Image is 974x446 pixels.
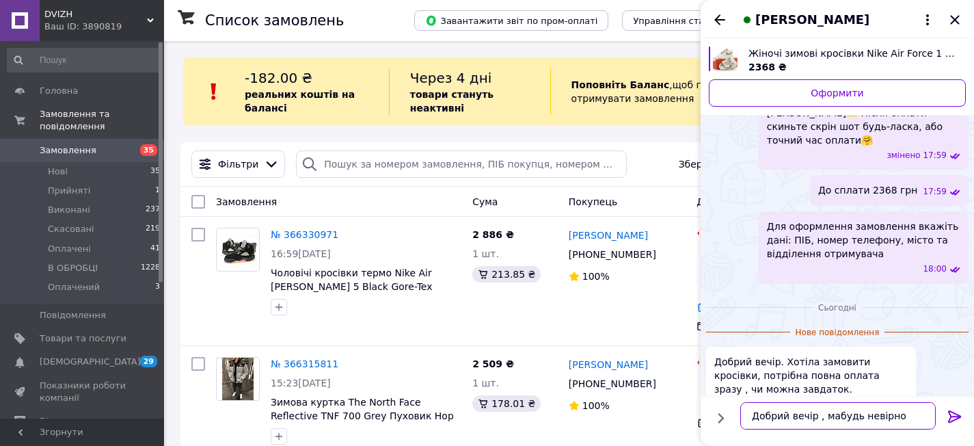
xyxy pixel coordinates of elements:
span: DVIZH [44,8,147,21]
span: Нове повідомлення [790,327,885,339]
button: Показати кнопки [712,409,729,427]
span: 1 шт. [472,378,499,389]
b: Поповніть Баланс [571,79,670,90]
span: Замовлення та повідомлення [40,108,164,133]
span: До сплати 2368 грн [818,183,918,198]
span: Покупець [569,196,617,207]
a: Оформити [709,79,966,107]
span: 100% [582,400,610,411]
span: 2368 ₴ [748,62,787,73]
span: Скасовані [48,223,94,235]
span: Відгуки [40,415,75,428]
span: 237 [146,204,160,216]
span: Показники роботи компанії [40,380,126,404]
b: товари стануть неактивні [410,89,493,114]
span: В ОБРОБЦІ [48,262,98,274]
span: Фільтри [218,157,258,171]
span: Добрий вечір. Хотіла замовити кросівки, потрібна повна оплата зразу , чи можна завдаток. [714,355,908,396]
span: [DEMOGRAPHIC_DATA] [40,356,141,368]
textarea: Добрий вечір , мабудь невірно [740,402,936,430]
a: [PERSON_NAME] [569,228,648,242]
span: 15:23[DATE] [271,378,331,389]
a: Чоловічі кросівки термо Nike Air [PERSON_NAME] 5 Black Gore-Tex [PERSON_NAME] 5 чорні нубук осінь... [271,267,450,319]
button: Закрити [947,12,963,28]
span: 219 [146,223,160,235]
button: [PERSON_NAME] [739,11,936,29]
img: 6341666538_w700_h500_zhenskie-zimnie-krossovki.jpg [713,47,738,71]
span: 2 886 ₴ [472,229,514,240]
span: 35 [140,144,157,156]
span: Прийняті [48,185,90,197]
button: Управління статусами [622,10,748,31]
span: 17:59 10.10.2025 [923,150,947,161]
img: :exclamation: [204,81,224,102]
span: 18:00 10.10.2025 [923,263,947,275]
span: 41 [150,243,160,255]
span: 16:59[DATE] [271,248,331,259]
h1: Список замовлень [205,12,344,29]
img: Фото товару [222,358,254,400]
span: Cума [472,196,498,207]
div: [PHONE_NUMBER] [566,374,659,393]
div: , щоб продовжити отримувати замовлення [550,68,814,115]
span: Нові [48,166,68,178]
img: Фото товару [217,233,259,266]
span: Завантажити звіт по пром-оплаті [425,14,597,27]
div: Ваш ID: 3890819 [44,21,164,33]
span: 2 509 ₴ [472,358,514,369]
a: Фото товару [216,357,260,401]
span: Через 4 дні [410,70,492,86]
span: змінено [887,150,923,161]
a: Переглянути товар [709,47,966,74]
span: 1 шт. [472,248,499,259]
input: Пошук за номером замовлення, ПІБ покупця, номером телефону, Email, номером накладної [296,150,627,178]
span: 100% [582,271,610,282]
button: Завантажити звіт по пром-оплаті [414,10,608,31]
div: 213.85 ₴ [472,266,541,283]
span: 29 [140,356,157,367]
span: 35 [150,166,160,178]
span: Виконані [48,204,90,216]
span: Збережені фільтри: [679,157,779,171]
span: 3 [155,281,160,293]
span: Головна [40,85,78,97]
span: -182.00 ₴ [245,70,312,86]
span: 1228 [141,262,160,274]
span: Замовлення [216,196,277,207]
span: Жіночі зимові кросівки Nike Air Force 1 Low Beige Winter Fur Найк Аїр Форс бежеве шкіра хутро зим... [748,47,955,60]
div: [PHONE_NUMBER] [566,245,659,264]
b: реальних коштів на балансі [245,89,355,114]
span: Замовлення [40,144,96,157]
div: 178.01 ₴ [472,395,541,412]
span: Повідомлення [40,309,106,322]
div: 12.10.2025 [706,300,969,314]
span: Оплачені [48,243,91,255]
span: Управління статусами [633,16,738,26]
span: [PERSON_NAME] [755,11,869,29]
span: Товари та послуги [40,332,126,345]
span: Сьогодні [813,302,862,314]
span: Оплачений [48,281,100,293]
a: Фото товару [216,228,260,272]
span: Доставка та оплата [696,196,797,207]
a: № 366330971 [271,229,338,240]
input: Пошук [7,48,161,73]
button: Назад [712,12,728,28]
span: 1 [155,185,160,197]
a: № 366315811 [271,358,338,369]
span: Для оформлення замовлення вкажіть дані: ПІБ, номер телефону, місто та відділення отримувача [767,220,960,261]
a: [PERSON_NAME] [569,358,648,371]
span: 17:59 10.10.2025 [923,186,947,198]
